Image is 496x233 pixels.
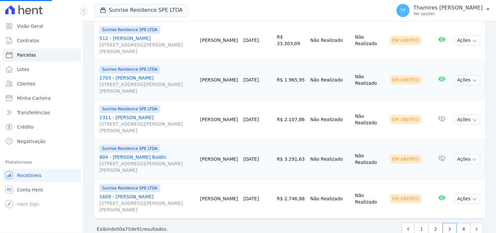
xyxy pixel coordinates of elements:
button: Sunrise Residence SPE LTDA [94,4,188,16]
a: Crédito [3,120,81,134]
span: Sunrise Residence SPE LTDA [99,26,160,34]
a: 804 - [PERSON_NAME] Baldin[STREET_ADDRESS][PERSON_NAME][PERSON_NAME] [99,154,195,173]
a: [DATE] [244,38,259,43]
span: [STREET_ADDRESS][PERSON_NAME][PERSON_NAME] [99,81,195,94]
span: 50 [116,226,122,232]
button: Ações [454,115,480,125]
span: Clientes [17,81,35,87]
div: Em Aberto [390,154,422,164]
td: Não Realizado [308,139,352,179]
p: Exibindo a de resultados. [97,226,168,232]
p: Thamires [PERSON_NAME] [414,5,483,11]
td: [PERSON_NAME] [197,100,241,139]
span: [STREET_ADDRESS][PERSON_NAME][PERSON_NAME] [99,121,195,134]
button: Ações [454,35,480,45]
p: Ver opções [414,11,483,16]
td: Não Realizado [308,21,352,60]
td: Não Realizado [352,21,387,60]
span: TP [400,8,406,13]
span: 91 [137,226,143,232]
span: Sunrise Residence SPE LTDA [99,145,160,152]
button: TP Thamires [PERSON_NAME] Ver opções [391,1,496,20]
span: Visão Geral [17,23,43,29]
a: Minha Carteira [3,92,81,105]
a: Parcelas [3,48,81,62]
span: Sunrise Residence SPE LTDA [99,65,160,73]
td: R$ 1.965,95 [274,60,308,100]
span: Contratos [17,37,39,44]
td: Não Realizado [308,100,352,139]
a: Lotes [3,63,81,76]
div: Em Aberto [390,194,422,203]
a: Visão Geral [3,20,81,33]
a: Transferências [3,106,81,119]
td: [PERSON_NAME] [197,60,241,100]
span: Transferências [17,109,50,116]
td: R$ 2.746,88 [274,179,308,219]
td: Não Realizado [352,100,387,139]
div: Em Aberto [390,36,422,45]
td: [PERSON_NAME] [197,139,241,179]
a: 512 - [PERSON_NAME][STREET_ADDRESS][PERSON_NAME][PERSON_NAME] [99,35,195,55]
a: [DATE] [244,156,259,162]
span: Conta Hent [17,187,43,193]
td: Não Realizado [308,60,352,100]
td: R$ 3.291,63 [274,139,308,179]
button: Ações [454,75,480,85]
td: [PERSON_NAME] [197,21,241,60]
a: Contratos [3,34,81,47]
a: [DATE] [244,196,259,201]
a: Negativação [3,135,81,148]
td: Não Realizado [352,179,387,219]
span: [STREET_ADDRESS][PERSON_NAME][PERSON_NAME] [99,42,195,55]
span: [STREET_ADDRESS][PERSON_NAME][PERSON_NAME] [99,200,195,213]
button: Ações [454,154,480,164]
span: Sunrise Residence SPE LTDA [99,105,160,113]
span: Parcelas [17,52,36,58]
span: 75 [125,226,131,232]
a: Recebíveis [3,169,81,182]
button: Ações [454,194,480,204]
a: 1703 - [PERSON_NAME][STREET_ADDRESS][PERSON_NAME][PERSON_NAME] [99,75,195,94]
a: Clientes [3,77,81,90]
span: Sunrise Residence SPE LTDA [99,184,160,192]
span: [STREET_ADDRESS][PERSON_NAME][PERSON_NAME] [99,160,195,173]
span: Crédito [17,124,34,130]
a: 1311 - [PERSON_NAME][STREET_ADDRESS][PERSON_NAME][PERSON_NAME] [99,114,195,134]
td: R$ 33.303,09 [274,21,308,60]
td: [PERSON_NAME] [197,179,241,219]
span: Recebíveis [17,172,42,179]
td: Não Realizado [308,179,352,219]
span: Lotes [17,66,29,73]
div: Em Aberto [390,115,422,124]
td: R$ 2.107,86 [274,100,308,139]
a: [DATE] [244,117,259,122]
a: [DATE] [244,77,259,82]
a: Conta Hent [3,183,81,196]
div: Plataformas [5,158,78,166]
td: Não Realizado [352,60,387,100]
div: Em Aberto [390,75,422,84]
span: Minha Carteira [17,95,51,101]
td: Não Realizado [352,139,387,179]
a: 1609 - [PERSON_NAME][STREET_ADDRESS][PERSON_NAME][PERSON_NAME] [99,193,195,213]
span: Negativação [17,138,46,145]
